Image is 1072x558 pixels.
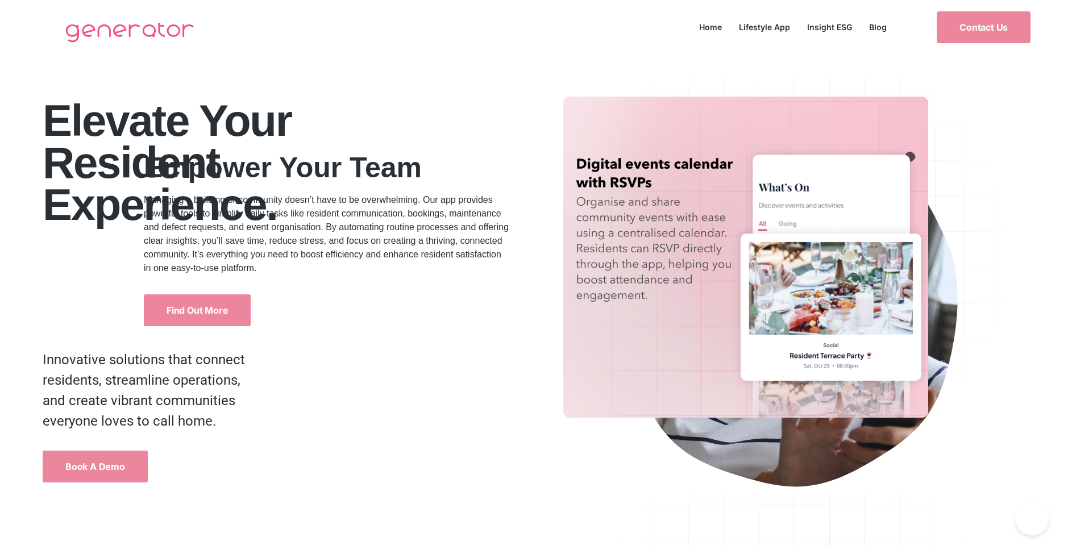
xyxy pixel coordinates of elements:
iframe: Toggle Customer Support [1015,501,1049,535]
span: Find Out More [167,306,228,315]
a: Home [691,19,730,35]
a: Insight ESG [799,19,861,35]
a: Blog [861,19,895,35]
span: Book a Demo [65,462,125,471]
a: Book a Demo [43,451,148,482]
span: Contact Us [959,23,1008,32]
a: Find Out More [144,294,251,326]
h2: Empower Your Team [144,153,509,182]
p: Managing a building or community doesn’t have to be overwhelming. Our app provides powerful tools... [144,193,509,275]
h1: Elevate your Resident Experience. [43,99,548,226]
a: Contact Us [937,11,1031,43]
p: Innovative solutions that connect residents, streamline operations, and create vibrant communitie... [43,349,254,431]
a: Lifestyle App [730,19,799,35]
nav: Menu [691,19,895,35]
